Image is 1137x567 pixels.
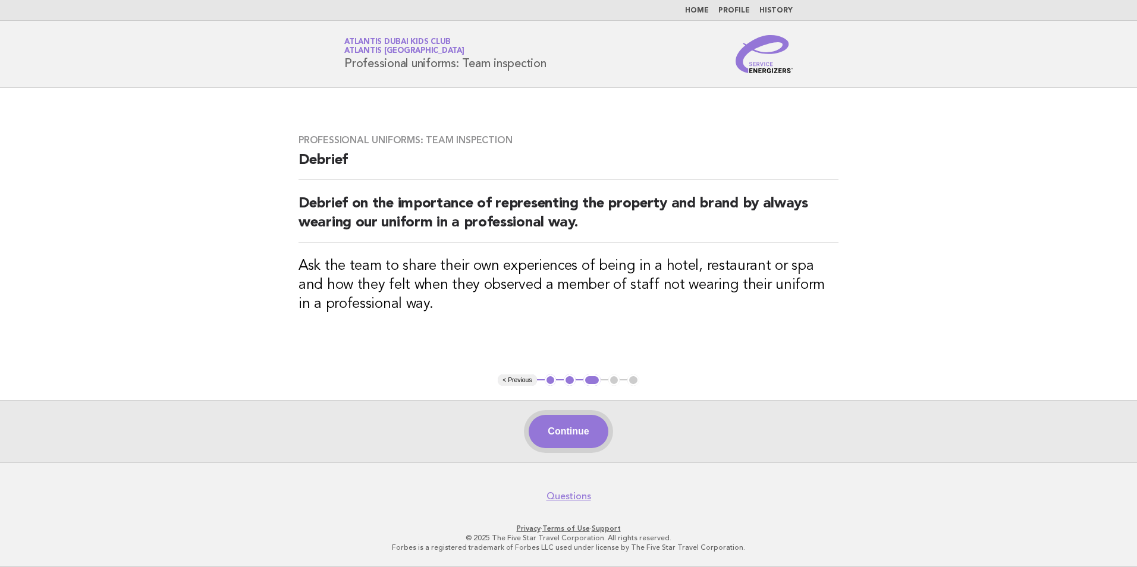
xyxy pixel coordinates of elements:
button: Continue [529,415,608,448]
h1: Professional uniforms: Team inspection [344,39,546,70]
p: · · [205,524,932,533]
a: Questions [546,490,591,502]
h2: Debrief [299,151,838,180]
button: < Previous [498,374,536,386]
a: Atlantis Dubai Kids ClubAtlantis [GEOGRAPHIC_DATA] [344,38,464,55]
a: Terms of Use [542,524,590,533]
button: 2 [564,374,576,386]
p: © 2025 The Five Star Travel Corporation. All rights reserved. [205,533,932,543]
a: Home [685,7,709,14]
h3: Ask the team to share their own experiences of being in a hotel, restaurant or spa and how they f... [299,257,838,314]
a: Profile [718,7,750,14]
p: Forbes is a registered trademark of Forbes LLC used under license by The Five Star Travel Corpora... [205,543,932,552]
span: Atlantis [GEOGRAPHIC_DATA] [344,48,464,55]
button: 3 [583,374,601,386]
h3: Professional uniforms: Team inspection [299,134,838,146]
a: Support [592,524,621,533]
button: 1 [545,374,557,386]
a: History [759,7,793,14]
h2: Debrief on the importance of representing the property and brand by always wearing our uniform in... [299,194,838,242]
a: Privacy [517,524,541,533]
img: Service Energizers [736,35,793,73]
